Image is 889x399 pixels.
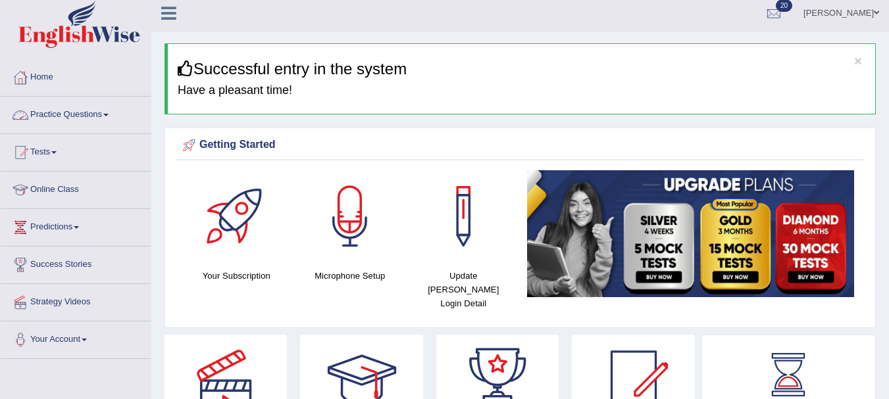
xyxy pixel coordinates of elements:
[178,60,865,78] h3: Successful entry in the system
[1,284,151,317] a: Strategy Videos
[854,54,862,68] button: ×
[1,209,151,242] a: Predictions
[1,321,151,354] a: Your Account
[1,172,151,204] a: Online Class
[1,59,151,92] a: Home
[413,269,514,310] h4: Update [PERSON_NAME] Login Detail
[1,134,151,167] a: Tests
[1,246,151,279] a: Success Stories
[180,135,861,155] div: Getting Started
[186,269,287,283] h4: Your Subscription
[300,269,401,283] h4: Microphone Setup
[178,84,865,97] h4: Have a pleasant time!
[527,170,855,297] img: small5.jpg
[1,97,151,129] a: Practice Questions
